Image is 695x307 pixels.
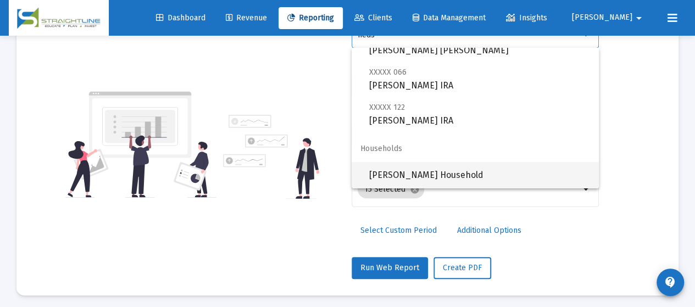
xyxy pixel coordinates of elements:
mat-icon: cancel [410,185,420,194]
span: [PERSON_NAME] Household [369,162,590,188]
span: Clients [354,13,392,23]
img: Dashboard [17,7,101,29]
span: Insights [506,13,547,23]
a: Reporting [279,7,343,29]
a: Clients [346,7,401,29]
a: Data Management [404,7,494,29]
span: Data Management [413,13,486,23]
span: [PERSON_NAME] IRA [369,65,590,92]
mat-icon: arrow_drop_down [632,7,646,29]
span: [PERSON_NAME] IRA [369,101,590,127]
span: Select Custom Period [360,226,437,235]
mat-icon: contact_support [664,276,677,289]
a: Revenue [217,7,276,29]
mat-icon: arrow_drop_down [580,183,593,196]
span: XXXXX 066 [369,68,407,77]
span: Revenue [226,13,267,23]
button: [PERSON_NAME] [559,7,659,29]
img: reporting-alt [223,115,319,199]
mat-chip-list: Selection [358,178,580,200]
span: Households [352,136,599,162]
button: Run Web Report [352,257,428,279]
span: Additional Options [457,226,521,235]
button: Create PDF [433,257,491,279]
span: [PERSON_NAME] [572,13,632,23]
span: Run Web Report [360,263,419,272]
a: Dashboard [147,7,214,29]
span: Dashboard [156,13,205,23]
img: reporting [65,90,216,199]
span: Reporting [287,13,334,23]
span: XXXXX 122 [369,103,405,112]
a: Insights [497,7,556,29]
mat-chip: 15 Selected [358,181,424,198]
span: Create PDF [443,263,482,272]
